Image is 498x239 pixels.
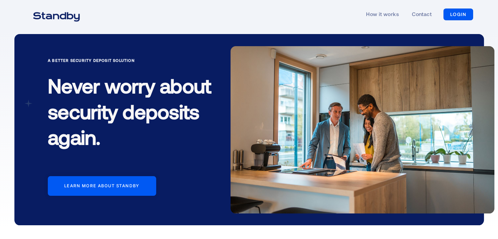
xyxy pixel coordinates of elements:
div: A Better Security Deposit Solution [48,57,220,64]
a: home [25,8,88,21]
a: LOGIN [443,9,473,20]
a: Learn more about standby [48,176,156,196]
h1: Never worry about security deposits again. [48,67,220,160]
div: Learn more about standby [64,183,139,189]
